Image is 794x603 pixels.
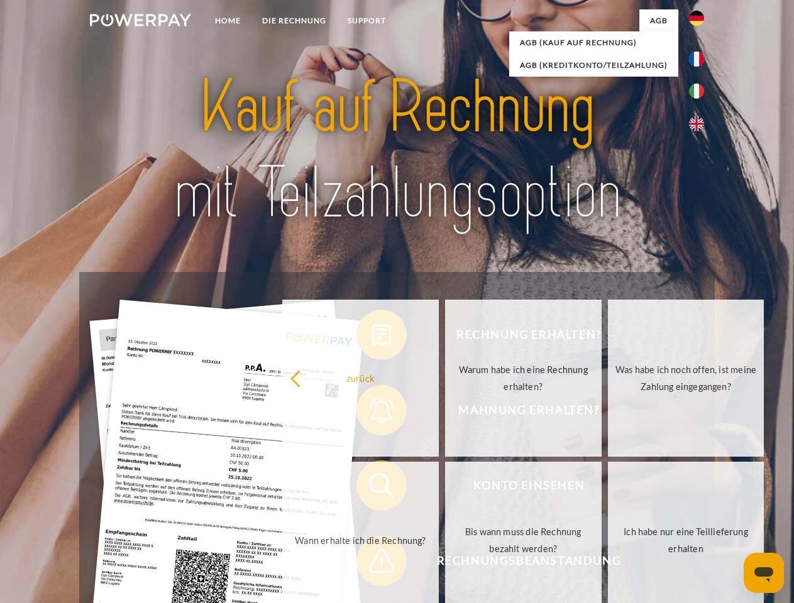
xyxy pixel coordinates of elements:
[453,523,594,557] div: Bis wann muss die Rechnung bezahlt werden?
[689,11,704,26] img: de
[90,14,191,26] img: logo-powerpay-white.svg
[608,300,764,457] a: Was habe ich noch offen, ist meine Zahlung eingegangen?
[615,523,757,557] div: Ich habe nur eine Teillieferung erhalten
[204,9,251,32] a: Home
[689,52,704,67] img: fr
[509,54,678,77] a: AGB (Kreditkonto/Teilzahlung)
[290,531,431,548] div: Wann erhalte ich die Rechnung?
[120,60,674,241] img: title-powerpay_de.svg
[337,9,397,32] a: SUPPORT
[290,369,431,386] div: zurück
[615,361,757,395] div: Was habe ich noch offen, ist meine Zahlung eingegangen?
[744,553,784,593] iframe: Schaltfläche zum Öffnen des Messaging-Fensters
[509,31,678,54] a: AGB (Kauf auf Rechnung)
[689,116,704,131] img: en
[453,361,594,395] div: Warum habe ich eine Rechnung erhalten?
[639,9,678,32] a: agb
[689,84,704,99] img: it
[251,9,337,32] a: DIE RECHNUNG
